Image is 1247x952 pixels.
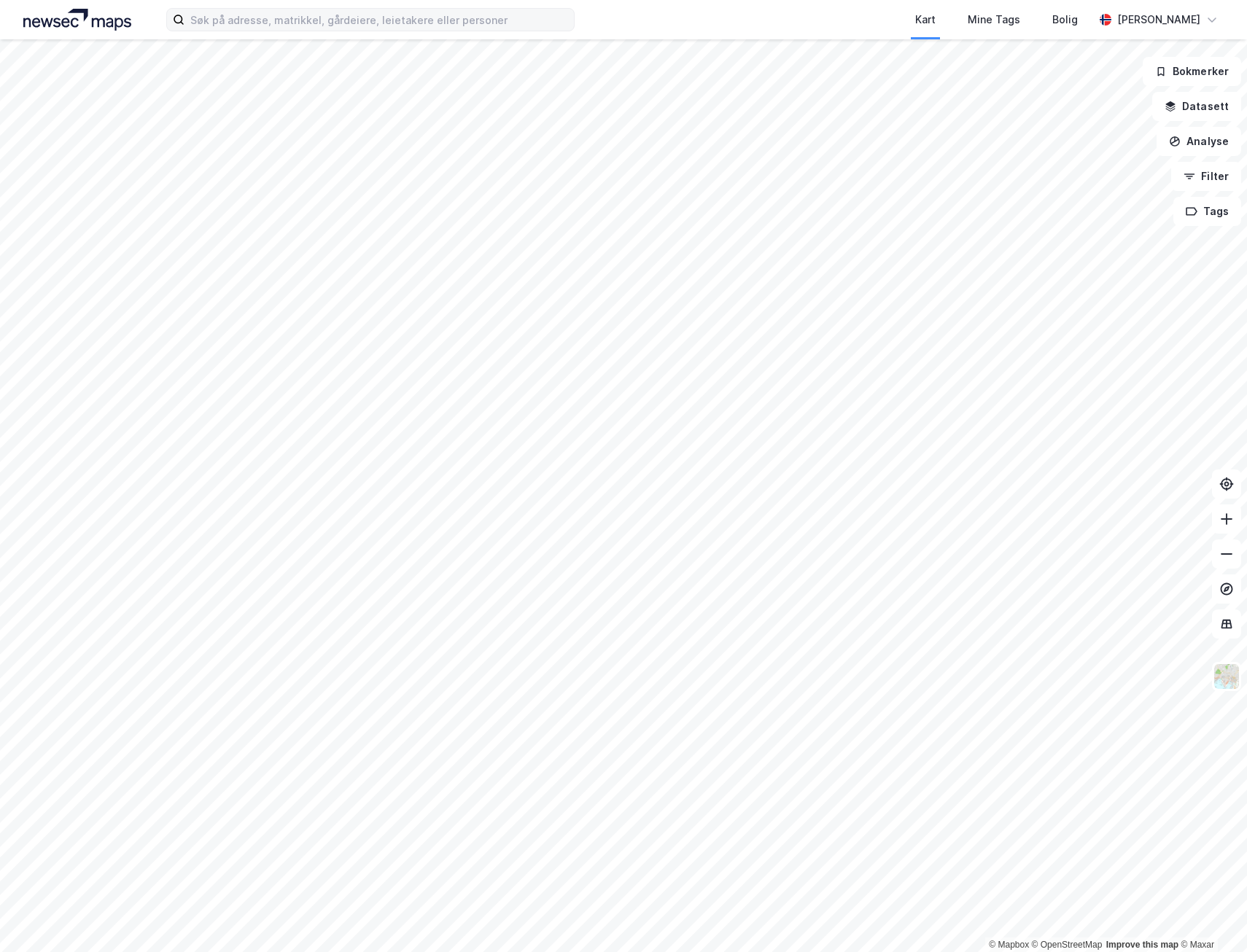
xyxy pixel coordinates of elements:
button: Filter [1171,162,1241,191]
button: Bokmerker [1143,57,1241,86]
button: Analyse [1157,127,1241,156]
input: Søk på adresse, matrikkel, gårdeiere, leietakere eller personer [184,9,574,31]
button: Datasett [1152,92,1241,121]
a: Improve this map [1106,940,1178,950]
a: OpenStreetMap [1032,940,1103,950]
div: Mine Tags [968,11,1020,28]
img: Z [1213,663,1240,690]
a: Mapbox [989,940,1029,950]
button: Tags [1173,197,1241,226]
img: logo.a4113a55bc3d86da70a041830d287a7e.svg [23,9,131,31]
div: Kart [915,11,936,28]
div: [PERSON_NAME] [1117,11,1200,28]
div: Bolig [1052,11,1078,28]
iframe: Chat Widget [1174,882,1247,952]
